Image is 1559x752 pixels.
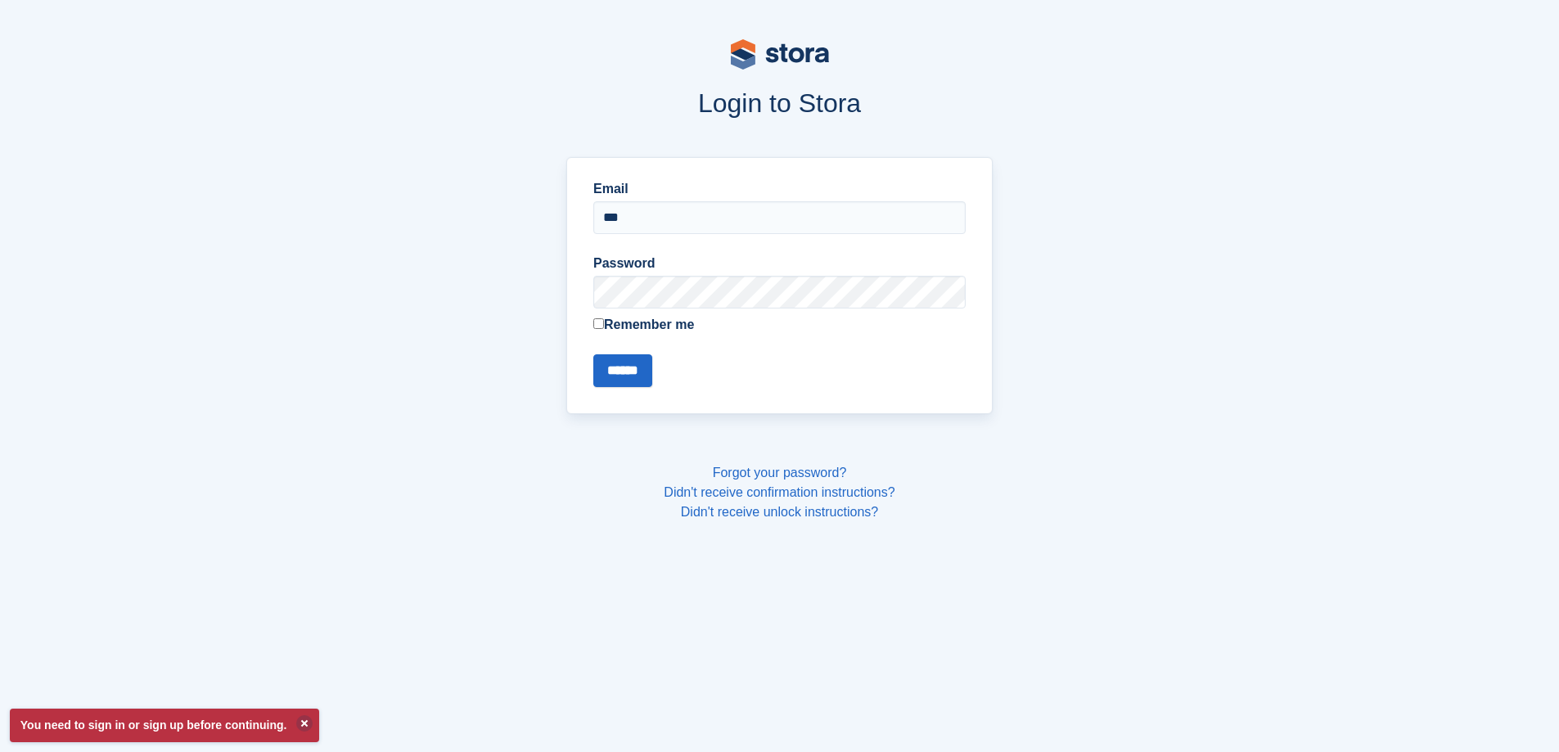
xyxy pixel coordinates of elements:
[731,39,829,70] img: stora-logo-53a41332b3708ae10de48c4981b4e9114cc0af31d8433b30ea865607fb682f29.svg
[681,505,878,519] a: Didn't receive unlock instructions?
[10,709,319,742] p: You need to sign in or sign up before continuing.
[664,485,894,499] a: Didn't receive confirmation instructions?
[255,88,1305,118] h1: Login to Stora
[593,254,966,273] label: Password
[593,179,966,199] label: Email
[713,466,847,480] a: Forgot your password?
[593,315,966,335] label: Remember me
[593,318,604,329] input: Remember me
